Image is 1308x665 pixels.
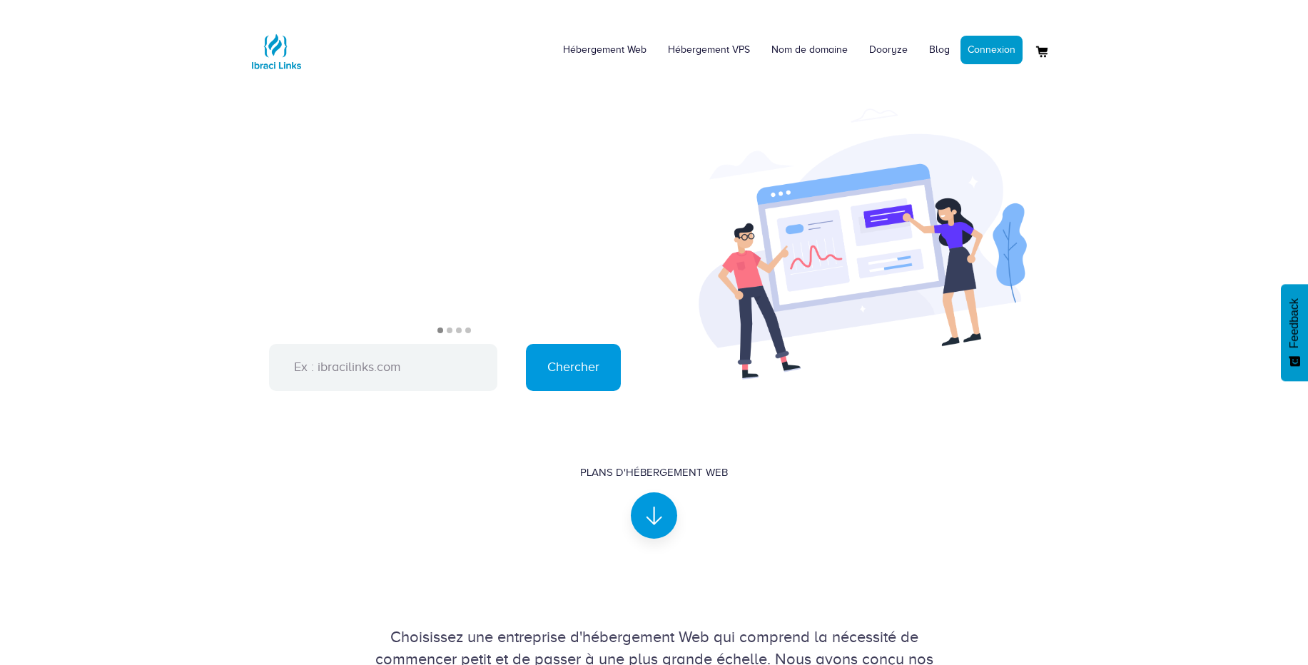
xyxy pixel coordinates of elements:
[552,29,657,71] a: Hébergement Web
[248,11,305,80] a: Logo Ibraci Links
[580,465,728,527] a: Plans d'hébergement Web
[858,29,918,71] a: Dooryze
[657,29,761,71] a: Hébergement VPS
[1288,298,1301,348] span: Feedback
[1281,284,1308,381] button: Feedback - Afficher l’enquête
[269,344,497,391] input: Ex : ibracilinks.com
[526,344,621,391] input: Chercher
[960,36,1023,64] a: Connexion
[580,465,728,480] div: Plans d'hébergement Web
[918,29,960,71] a: Blog
[761,29,858,71] a: Nom de domaine
[248,23,305,80] img: Logo Ibraci Links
